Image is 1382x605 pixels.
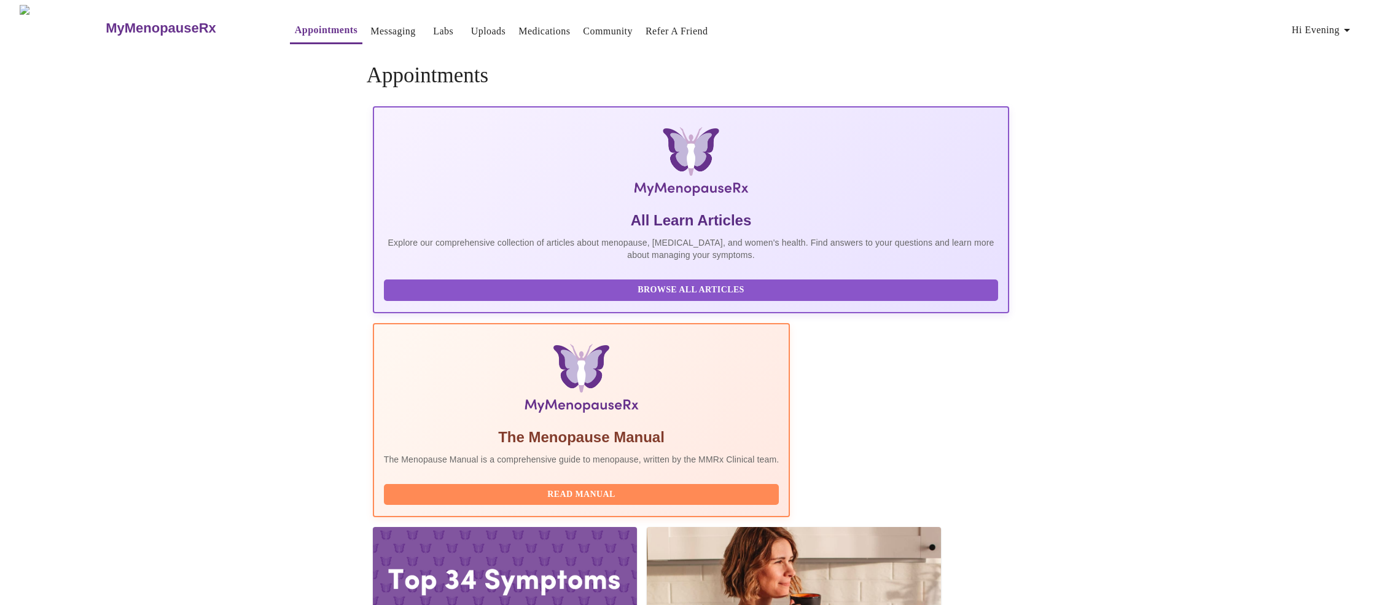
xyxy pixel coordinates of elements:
[365,19,420,44] button: Messaging
[466,19,511,44] button: Uploads
[384,284,1002,294] a: Browse All Articles
[396,283,986,298] span: Browse All Articles
[646,23,708,40] a: Refer a Friend
[290,18,362,44] button: Appointments
[447,344,716,418] img: Menopause Manual
[583,23,633,40] a: Community
[641,19,713,44] button: Refer a Friend
[295,21,357,39] a: Appointments
[384,484,779,505] button: Read Manual
[1287,18,1359,42] button: Hi Evening
[106,20,216,36] h3: MyMenopauseRx
[578,19,638,44] button: Community
[518,23,570,40] a: Medications
[370,23,415,40] a: Messaging
[396,487,767,502] span: Read Manual
[424,19,463,44] button: Labs
[384,236,999,261] p: Explore our comprehensive collection of articles about menopause, [MEDICAL_DATA], and women's hea...
[1292,21,1354,39] span: Hi Evening
[20,5,104,51] img: MyMenopauseRx Logo
[367,63,1016,88] h4: Appointments
[384,488,783,499] a: Read Manual
[384,427,779,447] h5: The Menopause Manual
[104,7,265,50] a: MyMenopauseRx
[471,23,506,40] a: Uploads
[384,279,999,301] button: Browse All Articles
[433,23,453,40] a: Labs
[513,19,575,44] button: Medications
[384,453,779,466] p: The Menopause Manual is a comprehensive guide to menopause, written by the MMRx Clinical team.
[479,127,902,201] img: MyMenopauseRx Logo
[384,211,999,230] h5: All Learn Articles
